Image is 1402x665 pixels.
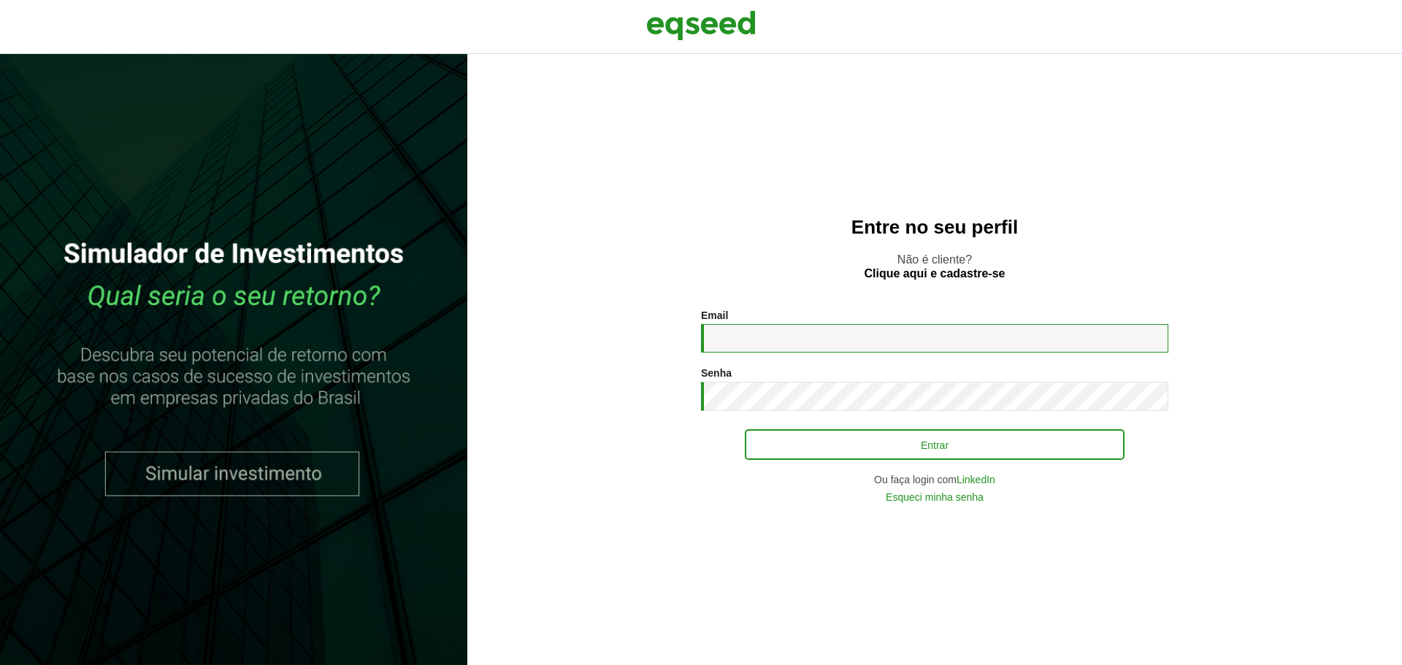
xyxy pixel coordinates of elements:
p: Não é cliente? [497,253,1373,280]
label: Email [701,310,728,320]
div: Ou faça login com [701,474,1168,485]
a: LinkedIn [957,474,995,485]
a: Clique aqui e cadastre-se [865,268,1005,280]
label: Senha [701,368,732,378]
a: Esqueci minha senha [886,492,984,502]
h2: Entre no seu perfil [497,217,1373,238]
img: EqSeed Logo [646,7,756,44]
button: Entrar [745,429,1125,460]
